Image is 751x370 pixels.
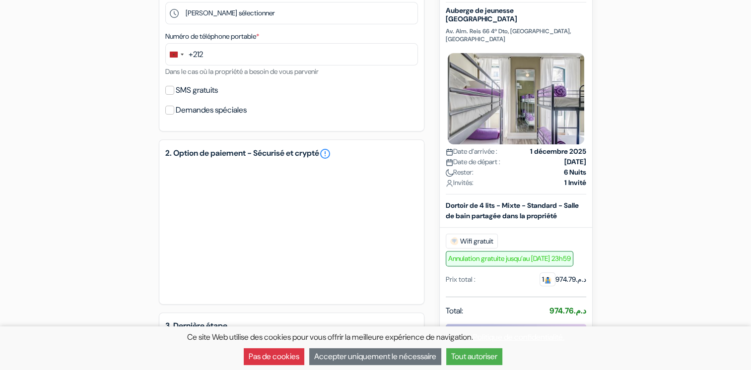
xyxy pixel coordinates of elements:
[446,251,573,266] span: Annulation gratuite jusqu’au [DATE] 23h59
[446,159,453,166] img: calendar.svg
[165,67,319,76] small: Dans le cas où la propriété a besoin de vous parvenir
[453,178,474,187] font: Invités:
[165,148,319,158] font: 2. Option de paiement - Sécurisé et crypté
[450,237,458,245] img: free_wifi.svg
[309,348,441,365] button: Accepter uniquement le nécessaire
[319,148,331,160] a: error_outline
[453,147,497,156] font: Date d’arrivée :
[446,148,453,156] img: calendar.svg
[176,83,218,97] label: SMS gratuits
[446,6,586,23] h5: Auberge de jeunesse [GEOGRAPHIC_DATA]
[175,174,408,286] iframe: Secure payment input frame
[165,32,256,41] font: Numéro de téléphone portable
[540,272,586,286] font: د.م.974.79
[453,157,500,166] font: Date de départ :
[176,103,247,117] label: Demandes spéciales
[453,168,474,177] font: Rester:
[564,178,586,188] strong: 1 Invité
[446,348,502,365] button: Tout autoriser
[564,167,586,178] strong: 6 Nuits
[5,331,746,343] p: Ce site Web utilise des cookies pour vous offrir la meilleure expérience de navigation.
[540,272,555,286] span: 1
[446,201,579,220] b: Dortoir de 4 lits - Mixte - Standard - Salle de bain partagée dans la propriété
[549,306,586,316] strong: د.م.974.76
[473,332,564,342] a: Politique de confidentialité.
[446,180,453,187] img: user_icon.svg
[460,236,493,246] font: Wifi gratuit
[165,321,418,330] h5: 3. Dernière étape
[530,146,586,157] strong: 1 décembre 2025
[446,27,586,43] p: Av. Alm. Reis 66 4º Dto, [GEOGRAPHIC_DATA], [GEOGRAPHIC_DATA]
[446,274,476,285] div: Prix total :
[564,157,586,167] strong: [DATE]
[189,49,203,61] div: +212
[244,348,304,365] button: Pas de cookies
[446,305,463,317] span: Total:
[544,276,551,284] img: guest.svg
[446,169,453,177] img: moon.svg
[166,44,203,65] button: Changer de pays, sélectionné Maroc (+212)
